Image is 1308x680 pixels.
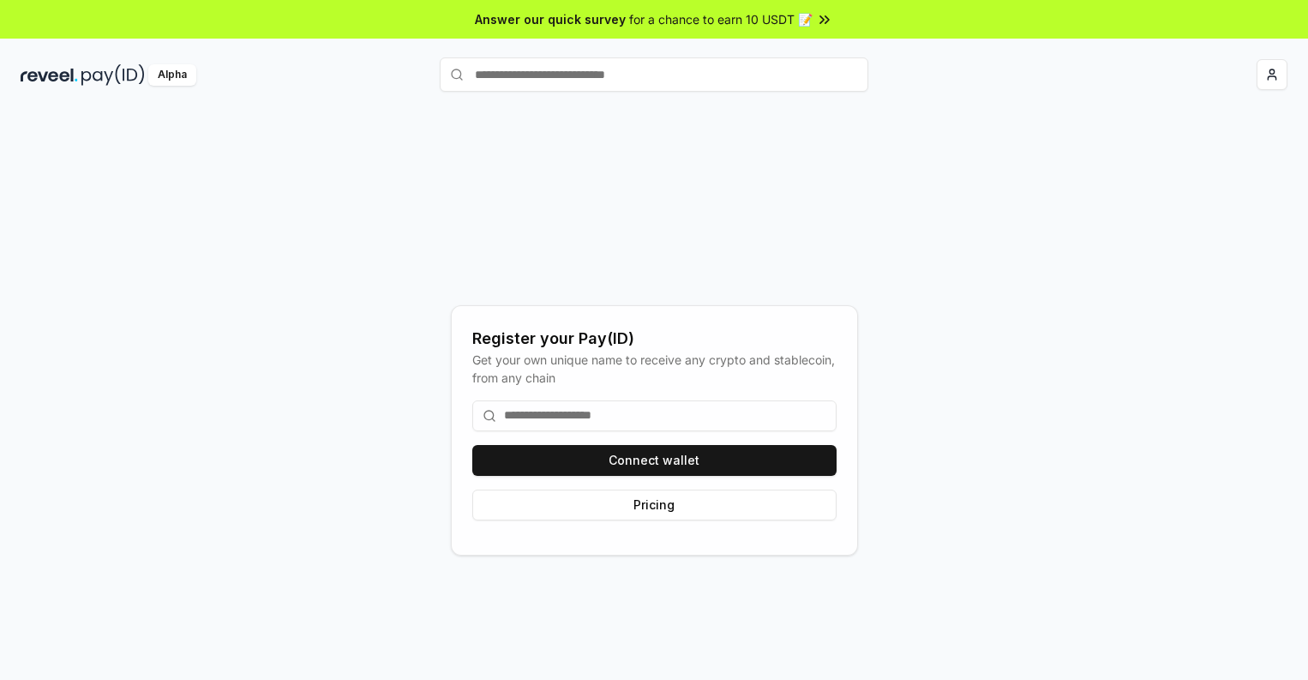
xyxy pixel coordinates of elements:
img: reveel_dark [21,64,78,86]
span: Answer our quick survey [475,10,626,28]
button: Connect wallet [472,445,837,476]
div: Alpha [148,64,196,86]
div: Get your own unique name to receive any crypto and stablecoin, from any chain [472,351,837,387]
span: for a chance to earn 10 USDT 📝 [629,10,813,28]
img: pay_id [81,64,145,86]
button: Pricing [472,490,837,521]
div: Register your Pay(ID) [472,327,837,351]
